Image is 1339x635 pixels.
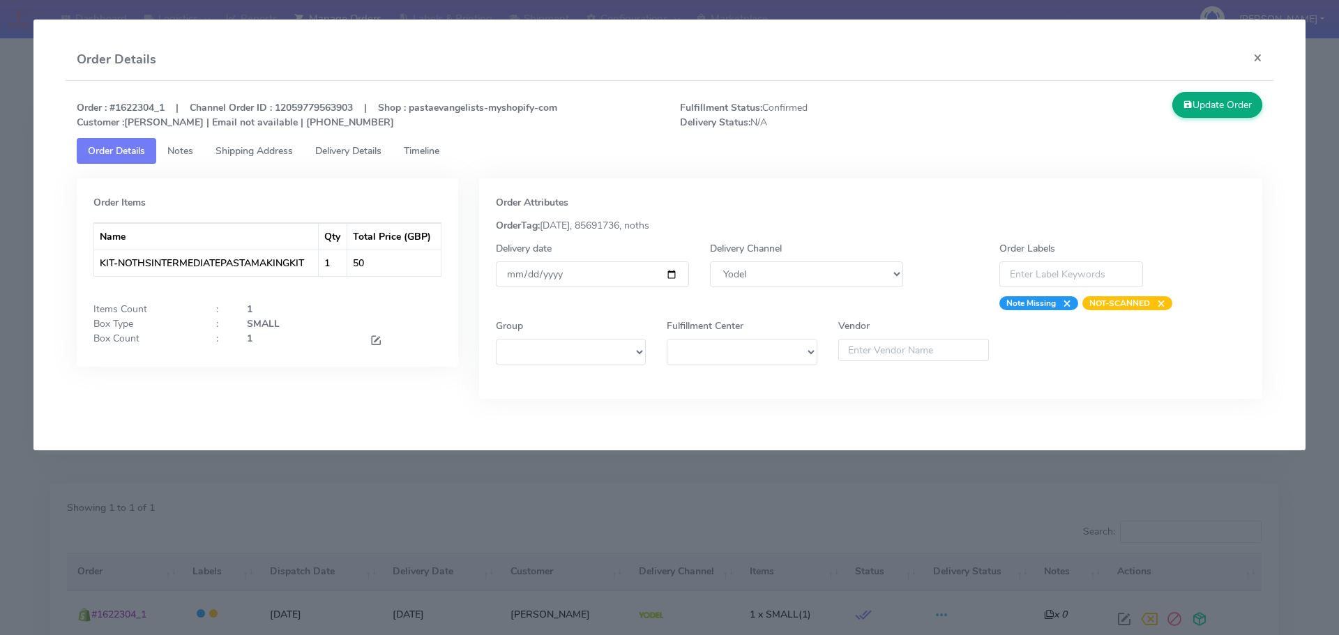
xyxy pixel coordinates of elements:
[83,302,206,316] div: Items Count
[93,196,146,209] strong: Order Items
[1242,39,1273,76] button: Close
[1006,298,1056,309] strong: Note Missing
[83,316,206,331] div: Box Type
[838,339,989,361] input: Enter Vendor Name
[319,223,348,250] th: Qty
[667,319,743,333] label: Fulfillment Center
[838,319,870,333] label: Vendor
[404,144,439,158] span: Timeline
[94,223,319,250] th: Name
[680,101,762,114] strong: Fulfillment Status:
[247,332,252,345] strong: 1
[247,303,252,316] strong: 1
[77,116,124,129] strong: Customer :
[347,223,440,250] th: Total Price (GBP)
[496,241,552,256] label: Delivery date
[1172,92,1263,118] button: Update Order
[94,250,319,276] td: KIT-NOTHSINTERMEDIATEPASTAMAKINGKIT
[315,144,381,158] span: Delivery Details
[319,250,348,276] td: 1
[669,100,971,130] span: Confirmed N/A
[710,241,782,256] label: Delivery Channel
[247,317,280,330] strong: SMALL
[206,316,236,331] div: :
[167,144,193,158] span: Notes
[347,250,440,276] td: 50
[88,144,145,158] span: Order Details
[496,319,523,333] label: Group
[77,138,1263,164] ul: Tabs
[206,302,236,316] div: :
[496,196,568,209] strong: Order Attributes
[83,331,206,350] div: Box Count
[485,218,1257,233] div: [DATE], 85691736, noths
[680,116,750,129] strong: Delivery Status:
[1150,296,1165,310] span: ×
[215,144,293,158] span: Shipping Address
[999,241,1055,256] label: Order Labels
[496,219,540,232] strong: OrderTag:
[206,331,236,350] div: :
[1089,298,1150,309] strong: NOT-SCANNED
[999,261,1143,287] input: Enter Label Keywords
[77,101,557,129] strong: Order : #1622304_1 | Channel Order ID : 12059779563903 | Shop : pastaevangelists-myshopify-com [P...
[77,50,156,69] h4: Order Details
[1056,296,1071,310] span: ×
